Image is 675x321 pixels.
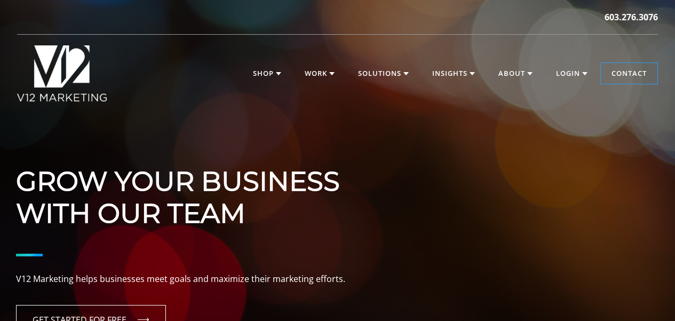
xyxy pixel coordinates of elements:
img: V12 MARKETING Logo New Hampshire Marketing Agency [17,45,107,101]
a: Solutions [347,63,419,84]
a: Login [545,63,598,84]
h1: Grow Your Business With Our Team [16,134,659,230]
a: Work [294,63,345,84]
p: V12 Marketing helps businesses meet goals and maximize their marketing efforts. [16,272,659,286]
a: Shop [242,63,292,84]
a: Contact [601,63,657,84]
a: 603.276.3076 [605,11,658,24]
iframe: Chat Widget [622,270,675,321]
a: About [488,63,543,84]
a: Insights [422,63,486,84]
